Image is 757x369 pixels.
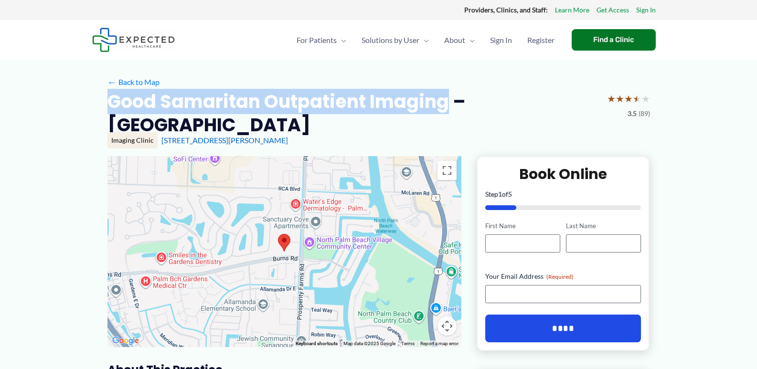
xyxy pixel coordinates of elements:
span: Solutions by User [362,23,419,57]
a: ←Back to Map [107,75,160,89]
img: Expected Healthcare Logo - side, dark font, small [92,28,175,52]
span: ★ [624,90,633,107]
a: Get Access [597,4,629,16]
a: Report a map error [420,341,458,346]
a: Sign In [636,4,656,16]
a: Learn More [555,4,589,16]
a: [STREET_ADDRESS][PERSON_NAME] [161,136,288,145]
span: (89) [639,107,650,120]
p: Step of [485,191,641,198]
span: About [444,23,465,57]
div: Imaging Clinic [107,132,158,148]
span: ★ [641,90,650,107]
h2: Book Online [485,165,641,183]
span: Menu Toggle [337,23,346,57]
span: Menu Toggle [419,23,429,57]
strong: Providers, Clinics, and Staff: [464,6,548,14]
span: Register [527,23,554,57]
span: ★ [607,90,616,107]
a: For PatientsMenu Toggle [289,23,354,57]
button: Toggle fullscreen view [437,161,457,180]
span: 3.5 [628,107,637,120]
a: Register [520,23,562,57]
button: Keyboard shortcuts [296,340,338,347]
img: Google [110,335,141,347]
span: For Patients [297,23,337,57]
nav: Primary Site Navigation [289,23,562,57]
span: Map data ©2025 Google [343,341,395,346]
span: Sign In [490,23,512,57]
span: 5 [508,190,512,198]
label: First Name [485,221,560,231]
a: Sign In [482,23,520,57]
span: 1 [498,190,502,198]
label: Last Name [566,221,641,231]
span: ★ [616,90,624,107]
span: (Required) [546,273,574,280]
a: Find a Clinic [572,29,656,51]
a: Terms (opens in new tab) [401,341,415,346]
span: ← [107,77,117,86]
a: Open this area in Google Maps (opens a new window) [110,335,141,347]
button: Map camera controls [437,316,457,336]
span: ★ [633,90,641,107]
a: Solutions by UserMenu Toggle [354,23,437,57]
a: AboutMenu Toggle [437,23,482,57]
span: Menu Toggle [465,23,475,57]
h2: Good Samaritan Outpatient Imaging – [GEOGRAPHIC_DATA] [107,90,599,137]
label: Your Email Address [485,272,641,281]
